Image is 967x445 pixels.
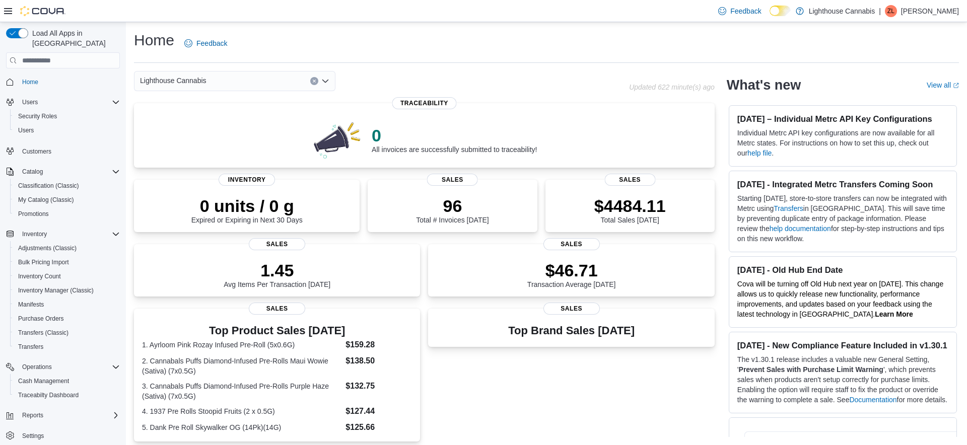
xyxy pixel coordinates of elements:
[10,255,124,269] button: Bulk Pricing Import
[527,260,616,288] div: Transaction Average [DATE]
[14,313,68,325] a: Purchase Orders
[18,96,120,108] span: Users
[22,363,52,371] span: Operations
[14,194,78,206] a: My Catalog (Classic)
[737,114,948,124] h3: [DATE] – Individual Metrc API Key Configurations
[10,312,124,326] button: Purchase Orders
[14,110,120,122] span: Security Roles
[14,284,98,296] a: Inventory Manager (Classic)
[18,166,120,178] span: Catalog
[372,125,537,145] p: 0
[18,286,94,294] span: Inventory Manager (Classic)
[879,5,881,17] p: |
[180,33,231,53] a: Feedback
[2,360,124,374] button: Operations
[22,78,38,86] span: Home
[737,193,948,244] p: Starting [DATE], store-to-store transfers can now be integrated with Metrc using in [GEOGRAPHIC_D...
[730,6,761,16] span: Feedback
[14,242,81,254] a: Adjustments (Classic)
[10,326,124,340] button: Transfers (Classic)
[18,210,49,218] span: Promotions
[885,5,897,17] div: Zhi Liang
[18,76,42,88] a: Home
[18,409,120,421] span: Reports
[14,256,120,268] span: Bulk Pricing Import
[14,180,83,192] a: Classification (Classic)
[543,238,600,250] span: Sales
[18,258,69,266] span: Bulk Pricing Import
[14,124,120,136] span: Users
[18,144,120,157] span: Customers
[747,149,772,157] a: help file
[14,256,73,268] a: Bulk Pricing Import
[22,98,38,106] span: Users
[10,207,124,221] button: Promotions
[875,310,913,318] a: Learn More
[18,196,74,204] span: My Catalog (Classic)
[10,123,124,137] button: Users
[901,5,959,17] p: [PERSON_NAME]
[14,208,120,220] span: Promotions
[140,75,206,87] span: Lighthouse Cannabis
[22,432,44,440] span: Settings
[714,1,765,21] a: Feedback
[543,303,600,315] span: Sales
[18,145,55,158] a: Customers
[14,389,83,401] a: Traceabilty Dashboard
[18,361,120,373] span: Operations
[737,179,948,189] h3: [DATE] - Integrated Metrc Transfers Coming Soon
[18,377,69,385] span: Cash Management
[10,388,124,402] button: Traceabilty Dashboard
[2,165,124,179] button: Catalog
[849,396,896,404] a: Documentation
[416,196,489,224] div: Total # Invoices [DATE]
[927,81,959,89] a: View allExternal link
[809,5,875,17] p: Lighthouse Cannabis
[508,325,635,337] h3: Top Brand Sales [DATE]
[14,375,73,387] a: Cash Management
[18,166,47,178] button: Catalog
[770,225,831,233] a: help documentation
[14,270,65,282] a: Inventory Count
[770,16,770,17] span: Dark Mode
[142,381,341,401] dt: 3. Cannabals Puffs Diamond-Infused Pre-Rolls Purple Haze (Sativa) (7x0.5G)
[346,380,412,392] dd: $132.75
[739,365,883,374] strong: Prevent Sales with Purchase Limit Warning
[427,174,478,186] span: Sales
[18,228,120,240] span: Inventory
[14,270,120,282] span: Inventory Count
[18,112,57,120] span: Security Roles
[14,180,120,192] span: Classification (Classic)
[28,28,120,48] span: Load All Apps in [GEOGRAPHIC_DATA]
[14,208,53,220] a: Promotions
[594,196,666,224] div: Total Sales [DATE]
[10,283,124,298] button: Inventory Manager (Classic)
[10,269,124,283] button: Inventory Count
[2,95,124,109] button: Users
[14,341,120,353] span: Transfers
[249,238,305,250] span: Sales
[10,193,124,207] button: My Catalog (Classic)
[18,301,44,309] span: Manifests
[737,340,948,350] h3: [DATE] - New Compliance Feature Included in v1.30.1
[737,280,943,318] span: Cova will be turning off Old Hub next year on [DATE]. This change allows us to quickly release ne...
[346,339,412,351] dd: $159.28
[14,375,120,387] span: Cash Management
[2,428,124,443] button: Settings
[142,325,412,337] h3: Top Product Sales [DATE]
[18,429,120,442] span: Settings
[18,409,47,421] button: Reports
[2,408,124,422] button: Reports
[594,196,666,216] p: $4484.11
[887,5,894,17] span: ZL
[191,196,303,216] p: 0 units / 0 g
[249,303,305,315] span: Sales
[219,174,275,186] span: Inventory
[346,421,412,433] dd: $125.66
[2,75,124,89] button: Home
[18,329,68,337] span: Transfers (Classic)
[14,299,120,311] span: Manifests
[737,354,948,405] p: The v1.30.1 release includes a valuable new General Setting, ' ', which prevents sales when produ...
[20,6,65,16] img: Cova
[18,361,56,373] button: Operations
